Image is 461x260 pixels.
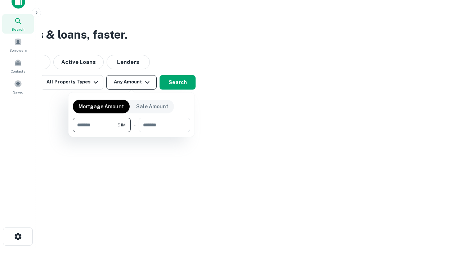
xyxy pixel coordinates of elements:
[134,118,136,132] div: -
[425,202,461,237] iframe: Chat Widget
[117,122,126,128] span: $1M
[136,103,168,110] p: Sale Amount
[79,103,124,110] p: Mortgage Amount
